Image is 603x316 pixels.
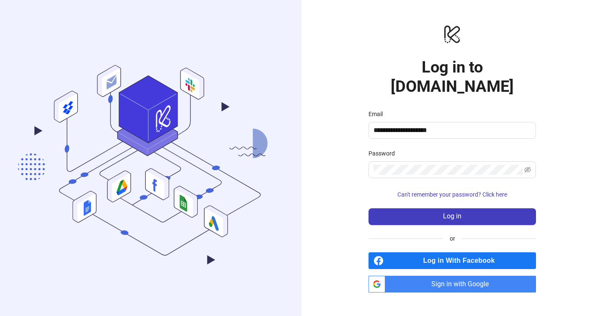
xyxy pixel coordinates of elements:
[368,57,536,96] h1: Log in to [DOMAIN_NAME]
[374,125,529,135] input: Email
[443,212,461,220] span: Log in
[368,191,536,198] a: Can't remember your password? Click here
[374,165,523,175] input: Password
[368,208,536,225] button: Log in
[368,188,536,202] button: Can't remember your password? Click here
[368,109,388,119] label: Email
[368,149,400,158] label: Password
[387,252,536,269] span: Log in With Facebook
[368,252,536,269] a: Log in With Facebook
[368,276,536,293] a: Sign in with Google
[397,191,507,198] span: Can't remember your password? Click here
[389,276,536,293] span: Sign in with Google
[443,234,462,243] span: or
[524,166,531,173] span: eye-invisible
